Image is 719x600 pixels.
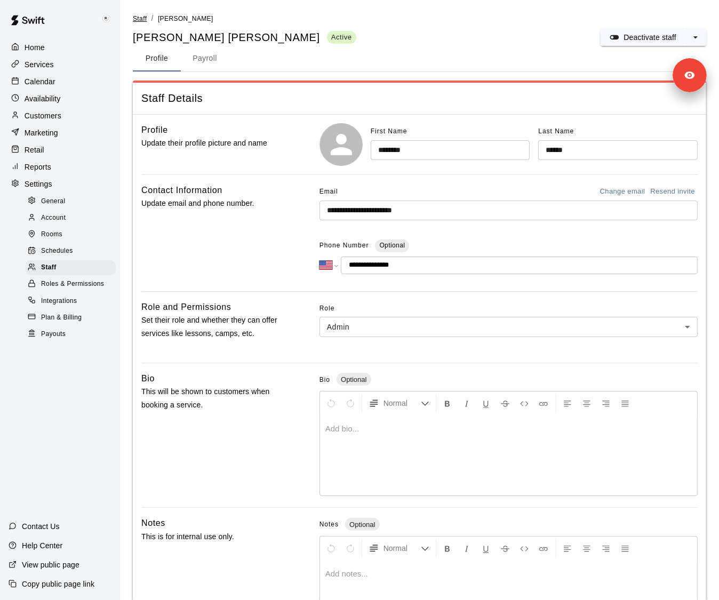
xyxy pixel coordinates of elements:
a: Account [26,210,120,226]
div: Admin [319,317,698,337]
span: Roles & Permissions [41,279,104,290]
div: Staff [26,260,116,275]
a: Services [9,57,111,73]
img: Keith Brooks [100,13,113,26]
p: Services [25,59,54,70]
span: Staff [41,262,57,273]
button: select merge strategy [685,29,706,46]
li: / [151,13,153,24]
span: Staff Details [141,91,698,106]
p: View public page [22,559,79,570]
p: Retail [25,145,44,155]
a: Payouts [26,326,120,342]
span: Account [41,213,66,223]
button: Format Italics [458,539,476,558]
button: Insert Code [515,539,533,558]
a: Retail [9,142,111,158]
nav: breadcrumb [133,13,706,25]
p: Contact Us [22,521,60,532]
button: Payroll [181,46,229,71]
span: Normal [384,543,421,554]
button: Center Align [578,539,596,558]
span: Integrations [41,296,77,307]
a: Roles & Permissions [26,276,120,293]
a: Reports [9,159,111,175]
button: Change email [597,183,648,200]
button: Insert Code [515,394,533,413]
div: Keith Brooks [98,9,120,30]
p: Copy public page link [22,579,94,589]
span: Email [319,183,338,201]
button: Left Align [558,539,577,558]
a: Schedules [26,243,120,260]
button: Justify Align [616,394,634,413]
p: Settings [25,179,52,189]
button: Right Align [597,539,615,558]
span: First Name [371,127,408,135]
p: Calendar [25,76,55,87]
button: Format Underline [477,394,495,413]
span: General [41,196,66,207]
p: Customers [25,110,61,121]
button: Format Bold [438,539,457,558]
button: Insert Link [534,394,553,413]
button: Formatting Options [364,539,434,558]
p: Marketing [25,127,58,138]
span: Staff [133,15,147,22]
h6: Profile [141,123,168,137]
span: Optional [345,521,379,529]
a: Staff [26,260,120,276]
p: Home [25,42,45,53]
span: Plan & Billing [41,313,82,323]
span: Rooms [41,229,62,240]
button: Undo [322,539,340,558]
button: Profile [133,46,181,71]
button: Justify Align [616,539,634,558]
h6: Contact Information [141,183,222,197]
span: Optional [337,375,371,383]
h6: Notes [141,516,165,530]
button: Resend invite [648,183,698,200]
button: Format Italics [458,394,476,413]
a: Calendar [9,74,111,90]
a: Customers [9,108,111,124]
p: Availability [25,93,61,104]
p: Update their profile picture and name [141,137,286,150]
button: Redo [341,539,359,558]
button: Right Align [597,394,615,413]
div: General [26,194,116,209]
span: [PERSON_NAME] [158,15,213,22]
button: Deactivate staff [601,29,685,46]
span: Schedules [41,246,73,257]
h6: Bio [141,372,155,386]
div: Account [26,211,116,226]
p: Set their role and whether they can offer services like lessons, camps, etc. [141,314,286,340]
a: Home [9,39,111,55]
p: Update email and phone number. [141,197,286,210]
button: Format Strikethrough [496,394,514,413]
a: General [26,193,120,210]
div: Rooms [26,227,116,242]
div: Schedules [26,244,116,259]
a: Integrations [26,293,120,309]
span: Optional [379,242,405,249]
div: [PERSON_NAME] [PERSON_NAME] [133,30,356,45]
span: Payouts [41,329,66,340]
div: Marketing [9,125,111,141]
span: Role [319,300,698,317]
button: Formatting Options [364,394,434,413]
span: Phone Number [319,237,369,254]
a: Rooms [26,227,120,243]
span: Normal [384,398,421,409]
span: Active [327,33,356,42]
a: Settings [9,176,111,192]
div: Roles & Permissions [26,277,116,292]
a: Availability [9,91,111,107]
